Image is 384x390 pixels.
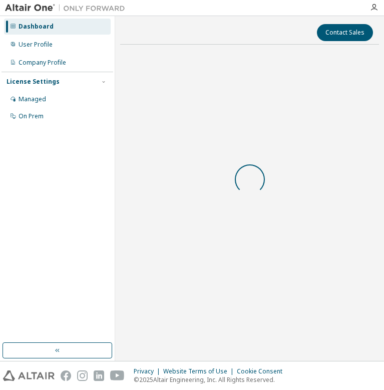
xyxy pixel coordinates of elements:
div: Privacy [134,367,163,375]
div: Company Profile [19,59,66,67]
div: Managed [19,95,46,103]
div: License Settings [7,78,60,86]
img: linkedin.svg [94,370,104,381]
img: facebook.svg [61,370,71,381]
img: altair_logo.svg [3,370,55,381]
div: On Prem [19,112,44,120]
img: Altair One [5,3,130,13]
button: Contact Sales [317,24,373,41]
div: Dashboard [19,23,54,31]
div: Website Terms of Use [163,367,237,375]
p: © 2025 Altair Engineering, Inc. All Rights Reserved. [134,375,288,384]
div: User Profile [19,41,53,49]
img: youtube.svg [110,370,125,381]
div: Cookie Consent [237,367,288,375]
img: instagram.svg [77,370,88,381]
